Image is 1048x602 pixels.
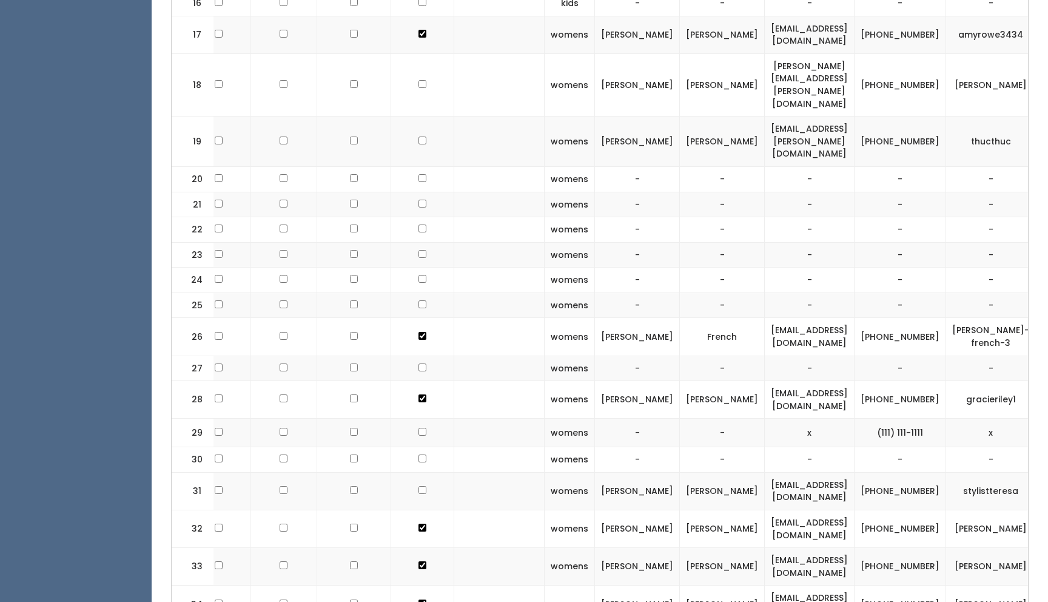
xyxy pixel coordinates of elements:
td: - [595,268,680,293]
td: - [765,192,855,217]
td: - [855,268,946,293]
td: [PERSON_NAME] [680,510,765,548]
td: - [946,242,1036,268]
td: 17 [172,16,214,53]
td: [PERSON_NAME] [680,381,765,419]
td: [PHONE_NUMBER] [855,548,946,586]
td: - [855,447,946,473]
td: amyrowe3434 [946,16,1036,53]
td: [PERSON_NAME] [680,548,765,586]
td: x [946,419,1036,447]
td: womens [545,510,595,548]
td: - [946,192,1036,217]
td: [PERSON_NAME] [680,472,765,510]
td: womens [545,16,595,53]
td: womens [545,318,595,356]
td: x [765,419,855,447]
td: [PERSON_NAME] [595,381,680,419]
td: French [680,318,765,356]
td: 22 [172,217,214,243]
td: - [680,192,765,217]
td: [PERSON_NAME][EMAIL_ADDRESS][PERSON_NAME][DOMAIN_NAME] [765,53,855,116]
td: [PERSON_NAME] [680,16,765,53]
td: 28 [172,381,214,419]
td: [PERSON_NAME] [595,510,680,548]
td: 20 [172,166,214,192]
td: thucthuc [946,117,1036,167]
td: womens [545,548,595,586]
td: - [765,217,855,243]
td: - [595,419,680,447]
td: - [595,293,680,318]
td: - [855,242,946,268]
td: [PERSON_NAME] [595,117,680,167]
td: - [595,242,680,268]
td: womens [545,242,595,268]
td: womens [545,356,595,381]
td: - [680,268,765,293]
td: - [765,447,855,473]
td: [EMAIL_ADDRESS][DOMAIN_NAME] [765,16,855,53]
td: - [946,293,1036,318]
td: 29 [172,419,214,447]
td: - [680,356,765,381]
td: [PERSON_NAME] [595,53,680,116]
td: [PHONE_NUMBER] [855,53,946,116]
td: womens [545,53,595,116]
td: [EMAIL_ADDRESS][DOMAIN_NAME] [765,381,855,419]
td: [PERSON_NAME] [680,53,765,116]
td: [EMAIL_ADDRESS][DOMAIN_NAME] [765,472,855,510]
td: - [855,217,946,243]
td: (111) 111-1111 [855,419,946,447]
td: [PERSON_NAME] [946,548,1036,586]
td: - [680,217,765,243]
td: womens [545,192,595,217]
td: [PERSON_NAME]-french-3 [946,318,1036,356]
td: - [765,293,855,318]
td: - [680,242,765,268]
td: - [946,268,1036,293]
td: womens [545,447,595,473]
td: - [946,356,1036,381]
td: [PERSON_NAME] [595,548,680,586]
td: 18 [172,53,214,116]
td: [PERSON_NAME] [680,117,765,167]
td: - [855,293,946,318]
td: [PHONE_NUMBER] [855,472,946,510]
td: 21 [172,192,214,217]
td: [EMAIL_ADDRESS][DOMAIN_NAME] [765,548,855,586]
td: womens [545,381,595,419]
td: 19 [172,117,214,167]
td: - [765,242,855,268]
td: - [946,217,1036,243]
td: [PHONE_NUMBER] [855,117,946,167]
td: [EMAIL_ADDRESS][DOMAIN_NAME] [765,510,855,548]
td: 32 [172,510,214,548]
td: [PERSON_NAME] [946,53,1036,116]
td: [PERSON_NAME] [946,510,1036,548]
td: - [855,192,946,217]
td: 26 [172,318,214,356]
td: [PERSON_NAME] [595,472,680,510]
td: 24 [172,268,214,293]
td: 31 [172,472,214,510]
td: - [946,166,1036,192]
td: - [595,166,680,192]
td: womens [545,419,595,447]
td: [EMAIL_ADDRESS][PERSON_NAME][DOMAIN_NAME] [765,117,855,167]
td: [EMAIL_ADDRESS][DOMAIN_NAME] [765,318,855,356]
td: - [595,192,680,217]
td: - [855,356,946,381]
td: [PERSON_NAME] [595,318,680,356]
td: womens [545,117,595,167]
td: womens [545,472,595,510]
td: - [765,268,855,293]
td: 23 [172,242,214,268]
td: - [680,293,765,318]
td: womens [545,268,595,293]
td: stylistteresa [946,472,1036,510]
td: [PHONE_NUMBER] [855,510,946,548]
td: - [595,217,680,243]
td: - [680,166,765,192]
td: gracieriley1 [946,381,1036,419]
